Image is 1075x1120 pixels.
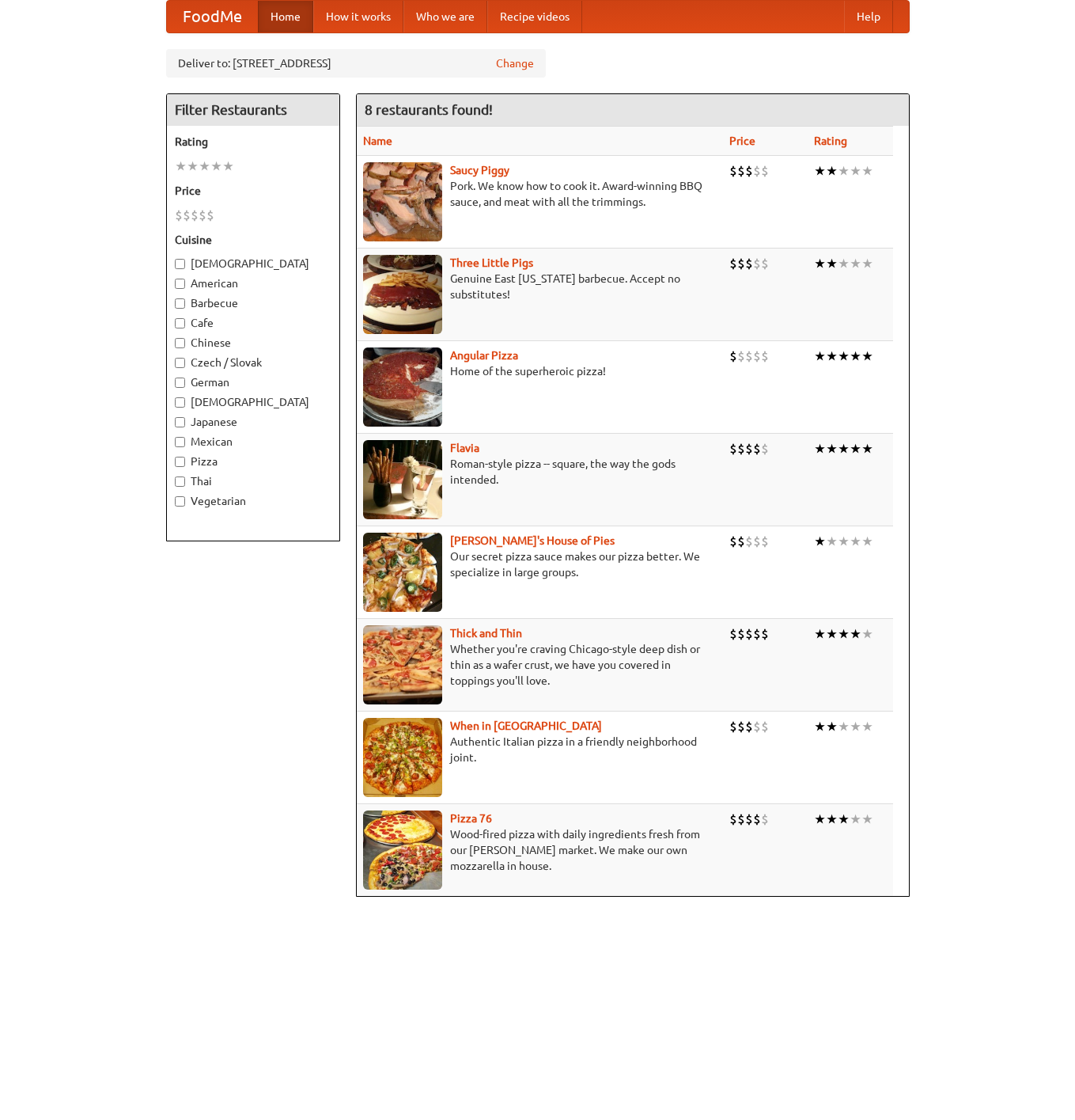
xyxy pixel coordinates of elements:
[363,718,442,797] img: wheninrome.jpg
[175,295,331,311] label: Barbecue
[861,255,873,272] li: ★
[175,298,185,309] input: Barbecue
[761,440,769,457] li: $
[365,102,493,117] ng-pluralize: 8 restaurants found!
[363,347,442,427] img: angular.jpg
[729,533,737,550] li: $
[175,318,185,328] input: Cafe
[814,440,826,457] li: ★
[814,625,826,643] li: ★
[826,811,838,828] li: ★
[861,533,873,550] li: ★
[814,162,826,180] li: ★
[363,456,717,488] p: Roman-style pizza -- square, the way the gods intended.
[737,255,745,272] li: $
[363,625,442,704] img: thick.jpg
[175,378,185,388] input: German
[745,718,753,735] li: $
[363,162,442,241] img: saucy.jpg
[826,533,838,550] li: ★
[826,162,838,180] li: ★
[450,256,533,269] a: Three Little Pigs
[729,135,755,147] a: Price
[187,158,199,175] li: ★
[729,162,737,180] li: $
[450,349,518,362] a: Angular Pizza
[753,718,761,735] li: $
[363,641,717,689] p: Whether you're craving Chicago-style deep dish or thin as a wafer crust, we have you covered in t...
[363,440,442,519] img: flavia.jpg
[363,271,717,302] p: Genuine East [US_STATE] barbecue. Accept no substitutes!
[838,533,850,550] li: ★
[729,625,737,643] li: $
[313,1,403,32] a: How it works
[363,135,392,147] a: Name
[761,347,769,365] li: $
[210,158,222,175] li: ★
[175,496,185,507] input: Vegetarian
[753,255,761,272] li: $
[861,162,873,180] li: ★
[199,207,206,224] li: $
[761,811,769,828] li: $
[737,440,745,457] li: $
[175,183,331,199] h5: Price
[745,811,753,828] li: $
[737,162,745,180] li: $
[175,275,331,291] label: American
[850,347,861,365] li: ★
[838,162,850,180] li: ★
[729,718,737,735] li: $
[175,397,185,408] input: [DEMOGRAPHIC_DATA]
[175,134,331,150] h5: Rating
[363,826,717,874] p: Wood-fired pizza with daily ingredients fresh from our [PERSON_NAME] market. We make our own mozz...
[363,178,717,210] p: Pork. We know how to cook it. Award-winning BBQ sauce, and meat with all the trimmings.
[753,625,761,643] li: $
[850,625,861,643] li: ★
[175,454,331,469] label: Pizza
[761,533,769,550] li: $
[175,434,331,450] label: Mexican
[363,549,717,580] p: Our secret pizza sauce makes our pizza better. We specialize in large groups.
[814,347,826,365] li: ★
[363,255,442,334] img: littlepigs.jpg
[753,811,761,828] li: $
[175,476,185,487] input: Thai
[826,625,838,643] li: ★
[175,279,185,289] input: American
[450,534,615,547] a: [PERSON_NAME]'s House of Pies
[745,625,753,643] li: $
[175,335,331,351] label: Chinese
[826,255,838,272] li: ★
[861,347,873,365] li: ★
[737,347,745,365] li: $
[191,207,199,224] li: $
[861,718,873,735] li: ★
[496,55,534,71] a: Change
[761,625,769,643] li: $
[175,158,187,175] li: ★
[175,414,331,430] label: Japanese
[850,718,861,735] li: ★
[737,625,745,643] li: $
[450,627,522,640] a: Thick and Thin
[450,442,479,454] a: Flavia
[363,533,442,612] img: luigis.jpg
[175,355,331,370] label: Czech / Slovak
[814,533,826,550] li: ★
[826,440,838,457] li: ★
[850,440,861,457] li: ★
[175,473,331,489] label: Thai
[753,440,761,457] li: $
[861,811,873,828] li: ★
[838,347,850,365] li: ★
[199,158,210,175] li: ★
[838,718,850,735] li: ★
[167,1,258,32] a: FoodMe
[814,255,826,272] li: ★
[850,162,861,180] li: ★
[167,94,339,126] h4: Filter Restaurants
